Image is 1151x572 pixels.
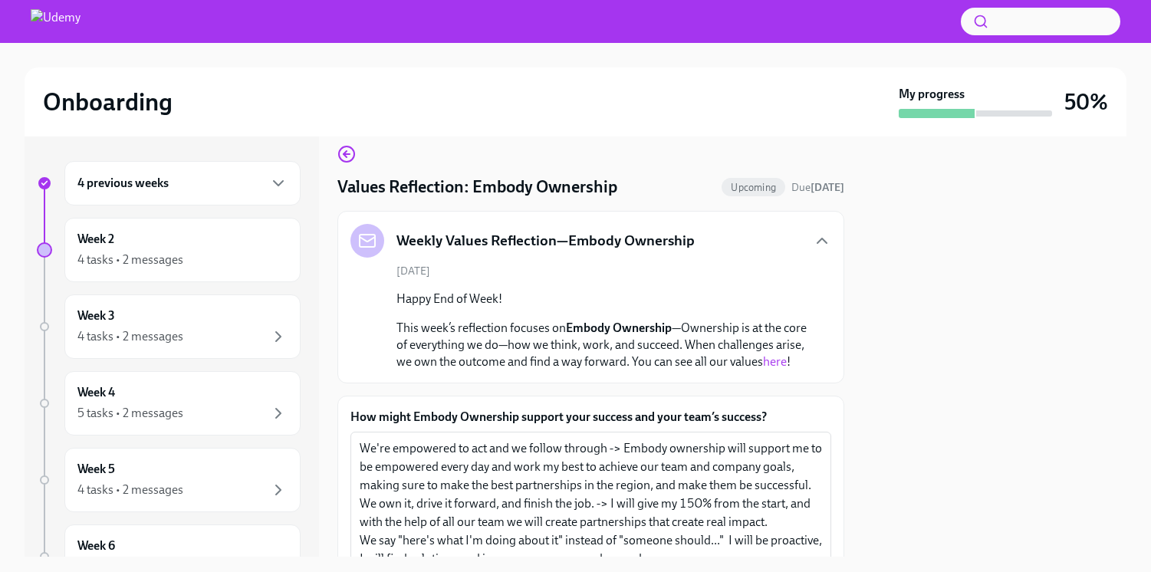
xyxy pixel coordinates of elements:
[350,409,831,426] label: How might Embody Ownership support your success and your team’s success?
[791,181,844,194] span: Due
[763,354,787,369] a: here
[1064,88,1108,116] h3: 50%
[566,321,672,335] strong: Embody Ownership
[899,86,965,103] strong: My progress
[77,231,114,248] h6: Week 2
[396,231,695,251] h5: Weekly Values Reflection—Embody Ownership
[396,320,807,370] p: This week’s reflection focuses on —Ownership is at the core of everything we do—how we think, wor...
[77,384,115,401] h6: Week 4
[77,251,183,268] div: 4 tasks • 2 messages
[722,182,785,193] span: Upcoming
[396,264,430,278] span: [DATE]
[396,291,807,307] p: Happy End of Week!
[337,176,617,199] h4: Values Reflection: Embody Ownership
[77,307,115,324] h6: Week 3
[77,175,169,192] h6: 4 previous weeks
[37,371,301,436] a: Week 45 tasks • 2 messages
[77,405,183,422] div: 5 tasks • 2 messages
[64,161,301,205] div: 4 previous weeks
[77,537,115,554] h6: Week 6
[77,328,183,345] div: 4 tasks • 2 messages
[77,461,115,478] h6: Week 5
[37,448,301,512] a: Week 54 tasks • 2 messages
[77,482,183,498] div: 4 tasks • 2 messages
[31,9,81,34] img: Udemy
[811,181,844,194] strong: [DATE]
[43,87,173,117] h2: Onboarding
[37,218,301,282] a: Week 24 tasks • 2 messages
[37,294,301,359] a: Week 34 tasks • 2 messages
